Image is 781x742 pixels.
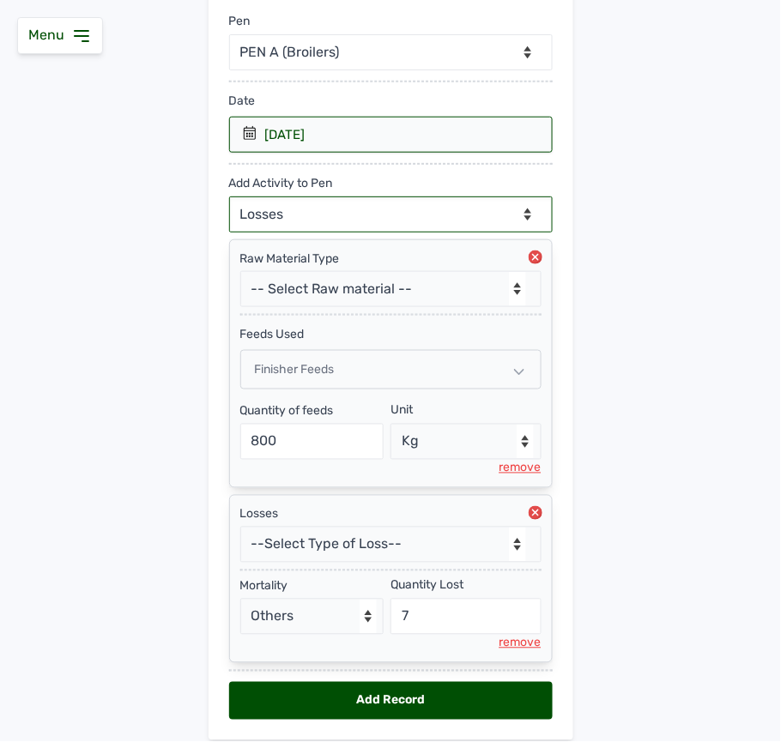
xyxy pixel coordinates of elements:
div: remove [499,460,542,477]
div: Quantity of feeds [240,403,384,420]
div: Mortality [240,578,384,595]
div: Date [229,82,553,117]
div: Losses [240,506,542,523]
a: Menu [28,27,92,43]
div: Quantity Lost [390,577,463,594]
div: Add Activity to Pen [229,165,333,192]
div: Unit [390,402,413,419]
div: feeds Used [240,316,542,343]
div: Add Record [229,682,553,720]
div: remove [499,635,542,652]
div: Raw Material Type [240,250,542,268]
div: [DATE] [265,126,306,143]
span: Menu [28,27,71,43]
span: Finisher Feeds [255,362,335,377]
div: Pen [229,13,251,30]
